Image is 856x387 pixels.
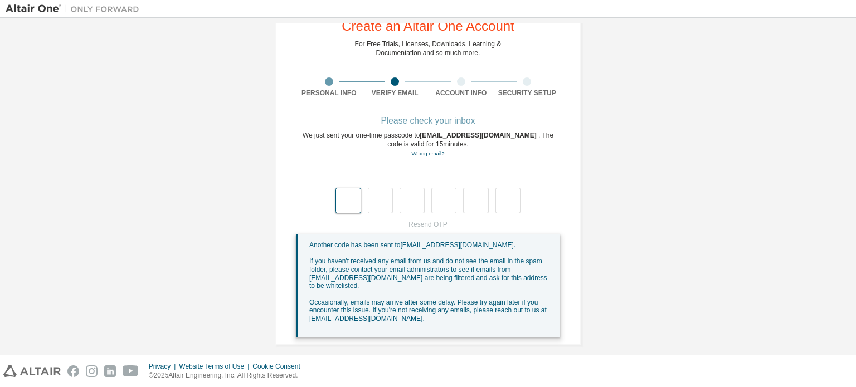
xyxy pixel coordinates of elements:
div: Privacy [149,362,179,371]
img: youtube.svg [123,365,139,377]
div: For Free Trials, Licenses, Downloads, Learning & Documentation and so much more. [355,40,502,57]
img: Altair One [6,3,145,14]
img: facebook.svg [67,365,79,377]
img: altair_logo.svg [3,365,61,377]
div: Cookie Consent [252,362,307,371]
div: Account Info [428,89,494,97]
div: We just sent your one-time passcode to . The code is valid for 15 minutes. [296,131,560,158]
span: [EMAIL_ADDRESS][DOMAIN_NAME] [420,131,538,139]
span: Occasionally, emails may arrive after some delay. Please try again later if you encounter this is... [309,298,547,322]
div: Security Setup [494,89,561,97]
span: If you haven't received any email from us and do not see the email in the spam folder, please con... [309,257,547,290]
a: Go back to the registration form [411,150,444,156]
p: © 2025 Altair Engineering, Inc. All Rights Reserved. [149,371,307,380]
img: linkedin.svg [104,365,116,377]
img: instagram.svg [86,365,98,377]
span: Another code has been sent to [EMAIL_ADDRESS][DOMAIN_NAME] . [309,241,515,249]
div: Verify Email [362,89,429,97]
div: Create an Altair One Account [342,19,514,33]
div: Website Terms of Use [179,362,252,371]
div: Please check your inbox [296,117,560,124]
div: Personal Info [296,89,362,97]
